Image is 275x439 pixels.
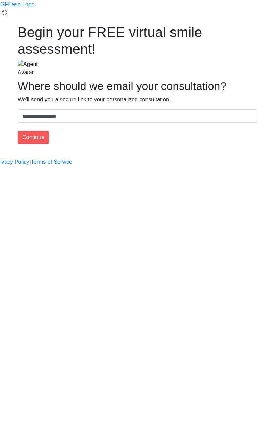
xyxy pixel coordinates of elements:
[18,60,49,77] img: Agent Avatar
[18,24,257,57] h1: Begin your FREE virtual smile assessment!
[18,131,49,144] button: Continue
[18,95,257,104] p: We'll send you a secure link to your personalized consultation.
[18,79,257,93] h2: Where should we email your consultation?
[30,158,31,166] a: |
[31,158,72,166] a: Terms of Service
